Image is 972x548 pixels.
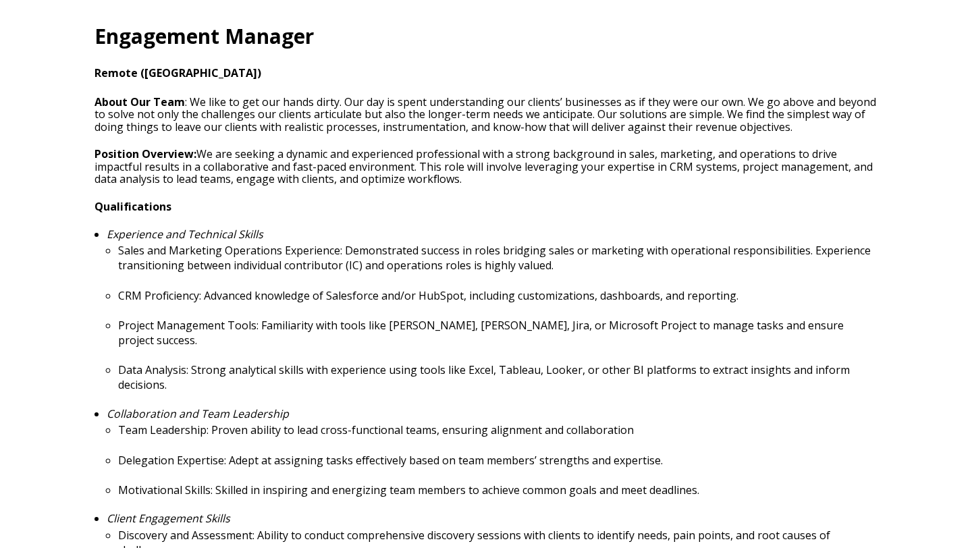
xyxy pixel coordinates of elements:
em: Experience and Technical Skills [107,227,263,242]
h3: : We like to get our hands dirty. Our day is spent understanding our clients’ businesses as if th... [94,96,878,133]
h2: Engagement Manager [94,22,878,51]
strong: About Our Team [94,94,185,109]
p: Project Management Tools: Familiarity with tools like [PERSON_NAME], [PERSON_NAME], Jira, or Micr... [118,318,878,348]
p: Data Analysis: Strong analytical skills with experience using tools like Excel, Tableau, Looker, ... [118,362,878,392]
em: Client Engagement Skills [107,511,230,526]
p: Team Leadership: Proven ability to lead cross-functional teams, ensuring alignment and collaboration [118,422,878,437]
p: Motivational Skills: Skilled in inspiring and energizing team members to achieve common goals and... [118,483,878,497]
p: We are seeking a dynamic and experienced professional with a strong background in sales, marketin... [94,148,878,185]
strong: Position Overview: [94,146,196,161]
strong: Qualifications [94,199,171,214]
em: Collaboration and Team Leadership [107,406,289,421]
p: Sales and Marketing Operations Experience: Demonstrated success in roles bridging sales or market... [118,243,878,273]
strong: Remote ([GEOGRAPHIC_DATA]) [94,65,261,80]
p: CRM Proficiency: Advanced knowledge of Salesforce and/or HubSpot, including customizations, dashb... [118,288,878,303]
p: Delegation Expertise: Adept at assigning tasks effectively based on team members’ strengths and e... [118,453,878,468]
